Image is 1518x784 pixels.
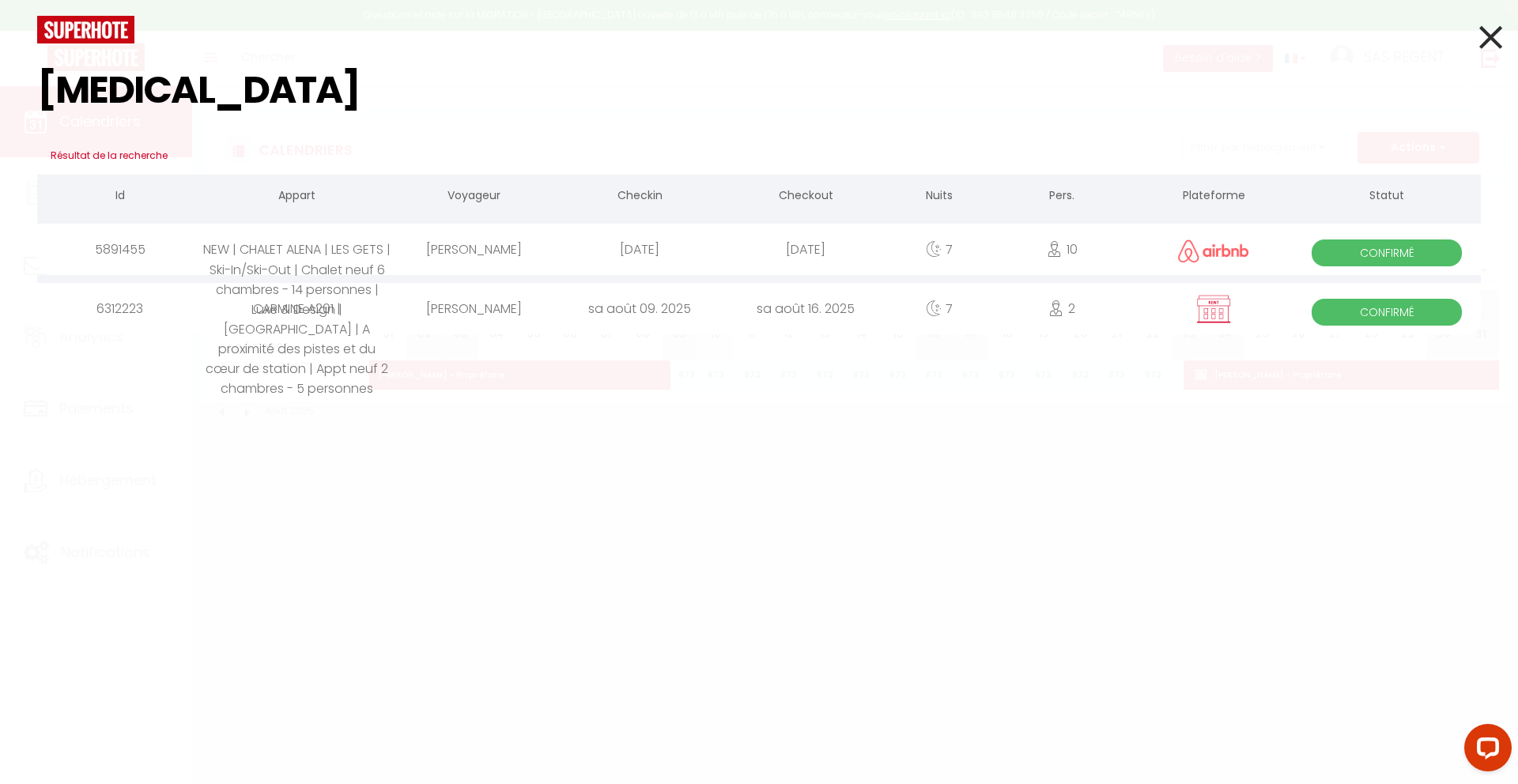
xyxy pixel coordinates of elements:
div: sa août 09. 2025 [557,283,723,334]
span: Confirmé [1312,239,1462,266]
th: Checkout [723,175,889,220]
h3: Résultat de la recherche [37,137,1481,175]
div: [DATE] [557,224,723,275]
div: [DATE] [723,224,889,275]
div: [PERSON_NAME] [391,224,557,275]
div: CARMINE A201 | [GEOGRAPHIC_DATA] | A proximité des pistes et du cœur de station | Appt neuf 2 cha... [203,283,391,334]
th: Voyageur [391,175,557,220]
th: Pers. [990,175,1135,220]
iframe: LiveChat chat widget [1452,718,1518,784]
th: Nuits [889,175,990,220]
th: Id [37,175,203,220]
div: [PERSON_NAME] [391,283,557,334]
div: NEW | CHALET ALENA | LES GETS | Ski-In/Ski-Out | Chalet neuf 6 chambres - 14 personnes | Luxe & D... [203,224,391,275]
input: Tapez pour rechercher... [37,43,1481,137]
img: airbnb2.png [1178,239,1249,262]
img: logo [37,16,134,43]
img: rent.png [1194,294,1233,324]
div: 10 [990,224,1135,275]
div: sa août 16. 2025 [723,283,889,334]
th: Statut [1293,175,1481,220]
div: 6312223 [37,283,203,334]
div: 2 [990,283,1135,334]
th: Plateforme [1135,175,1293,220]
span: Confirmé [1312,299,1462,326]
div: 7 [889,224,990,275]
th: Checkin [557,175,723,220]
div: 7 [889,283,990,334]
div: 5891455 [37,224,203,275]
th: Appart [203,175,391,220]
